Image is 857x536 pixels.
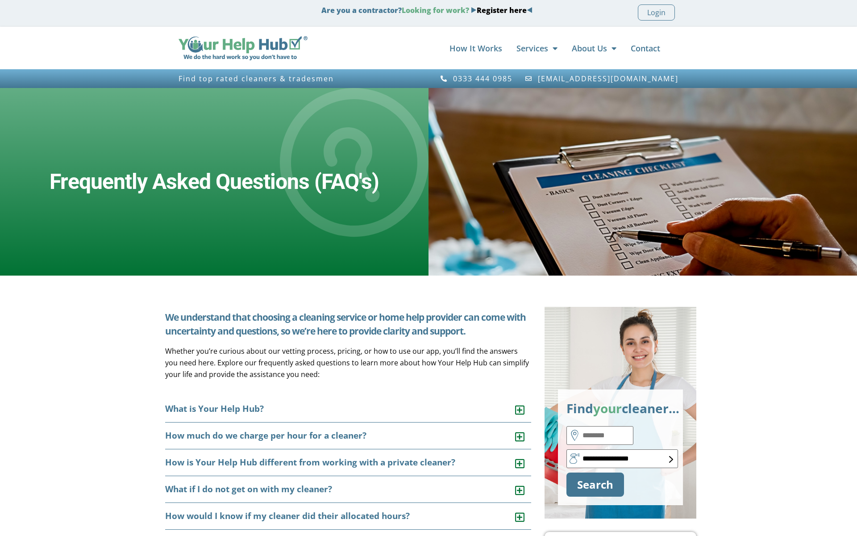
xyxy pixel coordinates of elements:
a: How It Works [449,39,502,57]
a: Login [638,4,675,21]
div: How would I know if my cleaner did their allocated hours? [165,503,531,530]
a: Register here [477,5,527,15]
a: How much do we charge per hour for a cleaner? [165,430,366,441]
span: your [593,400,622,417]
a: How is Your Help Hub different from working with a private cleaner? [165,456,455,468]
h2: Frequently Asked Questions (FAQ's) [50,169,379,195]
img: Blue Arrow - Right [471,7,477,13]
span: Looking for work? [402,5,469,15]
div: How much do we charge per hour for a cleaner? [165,423,531,449]
img: Blue Arrow - Left [527,7,533,13]
span: 0333 444 0985 [451,75,512,83]
span: [EMAIL_ADDRESS][DOMAIN_NAME] [536,75,678,83]
p: Find cleaner… [566,398,674,419]
a: 0333 444 0985 [440,75,512,83]
nav: Menu [316,39,660,57]
div: What is Your Help Hub? [165,396,531,423]
a: Services [516,39,557,57]
div: What if I do not get on with my cleaner? [165,476,531,503]
button: Search [566,473,624,497]
strong: Are you a contractor? [321,5,533,15]
h3: Find top rated cleaners & tradesmen [179,75,424,83]
a: [EMAIL_ADDRESS][DOMAIN_NAME] [525,75,679,83]
a: Contact [631,39,660,57]
div: How is Your Help Hub different from working with a private cleaner? [165,449,531,476]
img: FAQs - select box form [669,456,673,463]
img: Your Help Hub Wide Logo [179,36,308,60]
span: Login [647,7,666,18]
a: How would I know if my cleaner did their allocated hours? [165,510,410,522]
p: Whether you’re curious about our vetting process, pricing, or how to use our app, you’ll find the... [165,345,531,380]
h5: We understand that choosing a cleaning service or home help provider can come with uncertainty an... [165,310,531,338]
a: About Us [572,39,616,57]
a: What if I do not get on with my cleaner? [165,483,332,495]
a: What is Your Help Hub? [165,403,264,415]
